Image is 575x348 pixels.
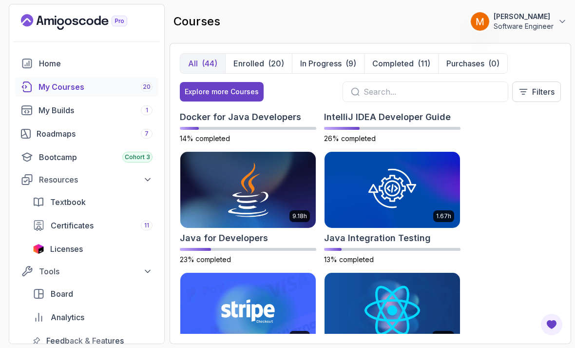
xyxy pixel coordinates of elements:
a: certificates [27,216,158,235]
h2: IntelliJ IDEA Developer Guide [324,110,451,124]
span: Analytics [51,311,84,323]
span: Board [51,288,73,300]
div: Resources [39,174,153,185]
div: My Courses [38,81,153,93]
button: Purchases(0) [438,54,507,73]
span: 11 [144,222,149,229]
p: Software Engineer [494,21,554,31]
span: 14% completed [180,134,230,143]
button: Completed(11) [364,54,438,73]
p: All [188,58,198,69]
p: Purchases [446,58,484,69]
button: Enrolled(20) [225,54,292,73]
a: Java for Developers card9.18hJava for Developers23% completed [180,151,316,265]
p: 9.18h [292,212,307,220]
h2: Docker for Java Developers [180,110,301,124]
div: (44) [202,58,217,69]
span: 13% completed [324,255,374,264]
a: builds [15,101,158,120]
button: Resources [15,171,158,188]
h2: courses [173,14,220,29]
a: bootcamp [15,147,158,167]
span: 23% completed [180,255,231,264]
a: Java Integration Testing card1.67hJava Integration Testing13% completed [324,151,460,265]
div: My Builds [38,104,153,116]
a: analytics [27,307,158,327]
p: Filters [532,86,555,98]
span: Feedback & Features [46,335,124,347]
button: Filters [512,82,561,102]
a: board [27,284,158,304]
a: home [15,54,158,73]
p: 1.67h [436,212,451,220]
div: Roadmaps [37,128,153,140]
span: Licenses [50,243,83,255]
a: Landing page [21,14,150,30]
span: Certificates [51,220,94,231]
p: 1.42h [292,333,307,341]
img: Java Integration Testing card [325,152,460,228]
button: Open Feedback Button [540,313,563,336]
h2: Java Integration Testing [324,231,431,245]
a: courses [15,77,158,97]
a: roadmaps [15,124,158,143]
a: textbook [27,192,158,212]
div: Tools [39,266,153,277]
button: Explore more Courses [180,82,264,102]
img: user profile image [471,12,489,31]
button: Tools [15,263,158,280]
p: 8.28h [435,333,451,341]
p: In Progress [300,58,342,69]
span: Cohort 3 [125,153,150,161]
div: (11) [418,58,430,69]
h2: Java for Developers [180,231,268,245]
div: (9) [345,58,356,69]
img: jetbrains icon [33,244,44,254]
div: (20) [268,58,284,69]
div: Explore more Courses [185,87,259,97]
span: Textbook [50,196,86,208]
p: [PERSON_NAME] [494,12,554,21]
button: All(44) [180,54,225,73]
p: Completed [372,58,414,69]
span: 1 [146,106,148,114]
span: 26% completed [324,134,376,143]
div: (0) [488,58,499,69]
img: Java for Developers card [180,152,316,228]
span: 20 [143,83,151,91]
div: Home [39,58,153,69]
button: user profile image[PERSON_NAME]Software Engineer [470,12,567,31]
button: In Progress(9) [292,54,364,73]
span: 7 [145,130,149,138]
input: Search... [364,86,500,98]
div: Bootcamp [39,151,153,163]
a: licenses [27,239,158,259]
p: Enrolled [233,58,264,69]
